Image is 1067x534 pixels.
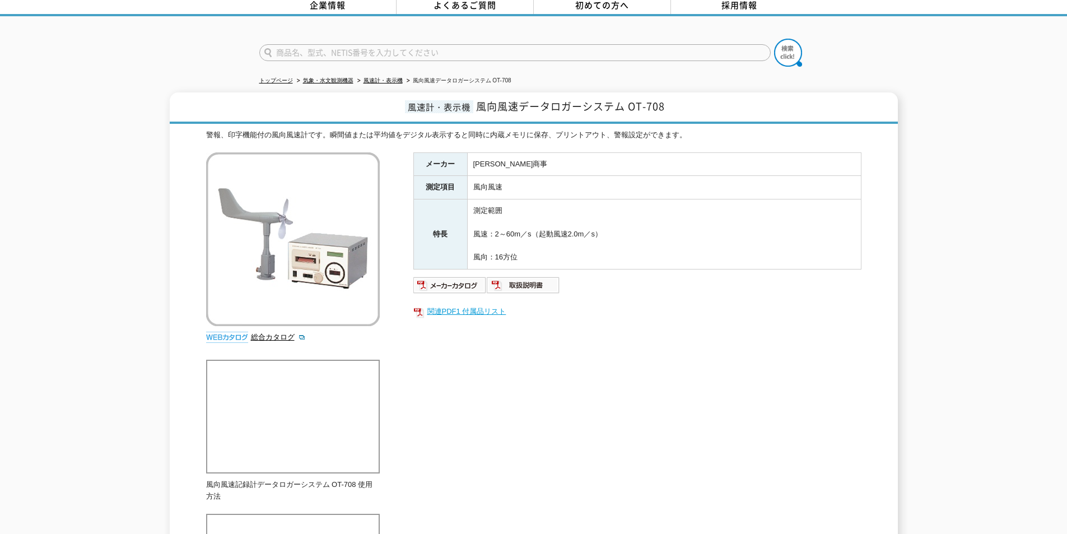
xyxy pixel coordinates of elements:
[476,99,665,114] span: 風向風速データロガーシステム OT-708
[259,77,293,83] a: トップページ
[259,44,771,61] input: 商品名、型式、NETIS番号を入力してください
[487,276,560,294] img: 取扱説明書
[413,304,861,319] a: 関連PDF1 付属品リスト
[413,284,487,292] a: メーカーカタログ
[206,129,861,141] div: 警報、印字機能付の風向風速計です。瞬間値または平均値をデジタル表示すると同時に内蔵メモリに保存、プリントアウト、警報設定ができます。
[413,152,467,176] th: メーカー
[251,333,306,341] a: 総合カタログ
[487,284,560,292] a: 取扱説明書
[405,100,473,113] span: 風速計・表示機
[404,75,511,87] li: 風向風速データロガーシステム OT-708
[467,152,861,176] td: [PERSON_NAME]商事
[206,152,380,326] img: 風向風速データロガーシステム OT-708
[206,479,380,503] p: 風向風速記録計データロガーシステム OT-708 使用方法
[413,176,467,199] th: 測定項目
[467,176,861,199] td: 風向風速
[206,332,248,343] img: webカタログ
[303,77,353,83] a: 気象・水文観測機器
[364,77,403,83] a: 風速計・表示機
[413,276,487,294] img: メーカーカタログ
[413,199,467,270] th: 特長
[467,199,861,270] td: 測定範囲 風速：2～60m／s（起動風速2.0m／s） 風向：16方位
[774,39,802,67] img: btn_search.png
